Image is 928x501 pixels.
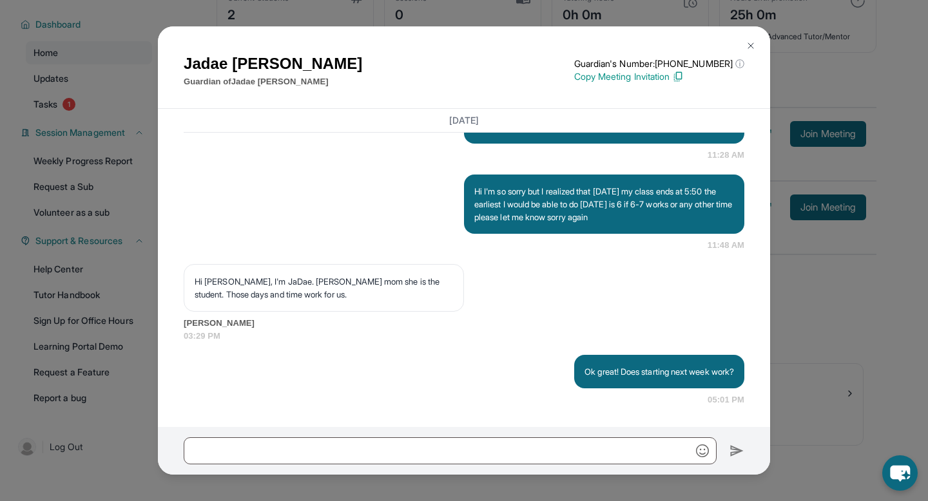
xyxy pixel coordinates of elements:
span: ⓘ [735,57,744,70]
p: Ok great! Does starting next week work? [585,365,734,378]
span: 03:29 PM [184,330,744,343]
h1: Jadae [PERSON_NAME] [184,52,362,75]
p: Copy Meeting Invitation [574,70,744,83]
img: Emoji [696,444,709,457]
p: Hi I'm so sorry but I realized that [DATE] my class ends at 5:50 the earliest I would be able to ... [474,185,734,223]
span: 05:01 PM [708,393,744,406]
img: Close Icon [746,41,756,51]
button: chat-button [882,455,918,491]
span: 11:48 AM [708,239,744,252]
p: Hi [PERSON_NAME], I'm JaDae. [PERSON_NAME] mom she is the student. Those days and time work for us. [195,275,453,301]
img: Copy Icon [672,71,684,82]
span: [PERSON_NAME] [184,317,744,330]
p: Guardian's Number: [PHONE_NUMBER] [574,57,744,70]
p: Guardian of Jadae [PERSON_NAME] [184,75,362,88]
img: Send icon [730,443,744,458]
h3: [DATE] [184,114,744,127]
span: 11:28 AM [708,149,744,162]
